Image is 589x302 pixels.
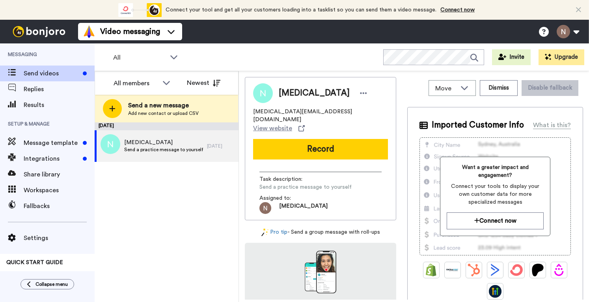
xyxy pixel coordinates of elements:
[128,101,199,110] span: Send a new message
[259,175,315,183] span: Task description :
[553,264,565,276] img: Drip
[489,285,501,298] img: GoHighLevel
[253,83,273,103] img: Image of Nikita
[24,233,95,243] span: Settings
[253,124,292,133] span: View website
[305,251,336,293] img: download
[425,264,438,276] img: Shopify
[95,122,239,130] div: [DATE]
[9,26,69,37] img: bj-logo-header-white.svg
[531,264,544,276] img: Patreon
[253,124,305,133] a: View website
[21,279,74,289] button: Collapse menu
[447,163,544,179] span: Want a greater impact and engagement?
[100,26,160,37] span: Video messaging
[181,75,226,91] button: Newest
[253,108,388,124] span: [MEDICAL_DATA][EMAIL_ADDRESS][DOMAIN_NAME]
[510,264,523,276] img: ConvertKit
[24,138,80,148] span: Message template
[35,281,68,287] span: Collapse menu
[24,201,95,211] span: Fallbacks
[24,170,95,179] span: Share library
[261,228,287,236] a: Pro tip
[435,84,457,93] span: Move
[128,110,199,116] span: Add new contact or upload CSV
[24,186,95,195] span: Workspaces
[432,119,524,131] span: Imported Customer Info
[24,69,80,78] span: Send videos
[489,264,501,276] img: ActiveCampaign
[492,49,531,65] button: Invite
[114,79,158,88] div: All members
[480,80,518,96] button: Dismiss
[24,154,80,163] span: Integrations
[279,87,350,99] span: [MEDICAL_DATA]
[259,202,271,214] img: ACg8ocLxgdZtqBZVtHZsuQbWgAoVA4K9WONblZBKFN0SjmeEQ_ivuA=s96-c
[124,146,203,153] span: Send a practice message to yourself
[124,139,203,146] span: [MEDICAL_DATA]
[261,228,268,236] img: magic-wand.svg
[440,7,475,13] a: Connect now
[245,228,396,236] div: - Send a group message with roll-ups
[468,264,480,276] img: Hubspot
[24,84,95,94] span: Replies
[259,183,352,191] span: Send a practice message to yourself
[447,212,544,229] button: Connect now
[253,139,388,159] button: Record
[446,264,459,276] img: Ontraport
[539,49,584,65] button: Upgrade
[83,25,95,38] img: vm-color.svg
[522,80,578,96] button: Disable fallback
[24,100,95,110] span: Results
[6,270,17,276] span: 20%
[533,120,571,130] div: What is this?
[279,202,328,214] span: [MEDICAL_DATA]
[259,194,315,202] span: Assigned to:
[118,3,162,17] div: animation
[101,134,120,154] img: n.png
[166,7,436,13] span: Connect your tool and get all your customers loading into a tasklist so you can send them a video...
[6,260,63,265] span: QUICK START GUIDE
[207,143,235,149] div: [DATE]
[113,53,166,62] span: All
[447,182,544,206] span: Connect your tools to display your own customer data for more specialized messages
